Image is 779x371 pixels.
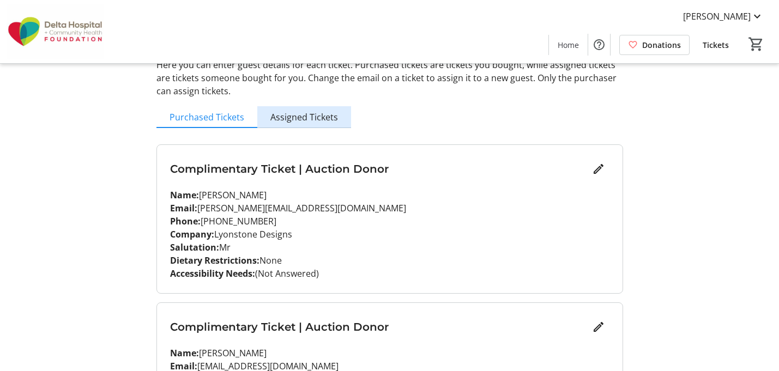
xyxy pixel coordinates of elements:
p: Lyonstone Designs [170,228,609,241]
strong: Accessibility Needs: [170,267,255,279]
span: Home [558,39,579,51]
p: [PERSON_NAME][EMAIL_ADDRESS][DOMAIN_NAME] [170,202,609,215]
h3: Complimentary Ticket | Auction Donor [170,161,588,177]
a: Tickets [694,35,738,55]
span: Assigned Tickets [270,113,338,121]
button: [PERSON_NAME] [674,8,772,25]
strong: Company: [170,228,214,240]
span: [PERSON_NAME] [683,10,751,23]
button: Help [588,34,610,56]
span: Tickets [703,39,729,51]
p: Mr [170,241,609,254]
strong: Dietary Restrictions: [170,254,259,266]
h3: Complimentary Ticket | Auction Donor [170,319,588,335]
p: [PERSON_NAME] [170,188,609,202]
button: Cart [746,34,766,54]
strong: Salutation: [170,241,219,253]
span: (Not Answered) [255,267,319,279]
img: Delta Hospital and Community Health Foundation's Logo [7,4,104,59]
p: [PERSON_NAME] [170,346,609,360]
strong: Name: [170,347,199,359]
button: Edit [588,316,609,338]
a: Donations [619,35,690,55]
p: None [170,254,609,267]
strong: Email: [170,202,197,214]
span: Donations [642,39,681,51]
p: Here you can enter guest details for each ticket. Purchased tickets are tickets you bought, while... [156,58,623,98]
strong: Name: [170,189,199,201]
p: [PHONE_NUMBER] [170,215,609,228]
strong: Phone: [170,215,201,227]
span: Purchased Tickets [170,113,244,121]
a: Home [549,35,588,55]
button: Edit [588,158,609,180]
